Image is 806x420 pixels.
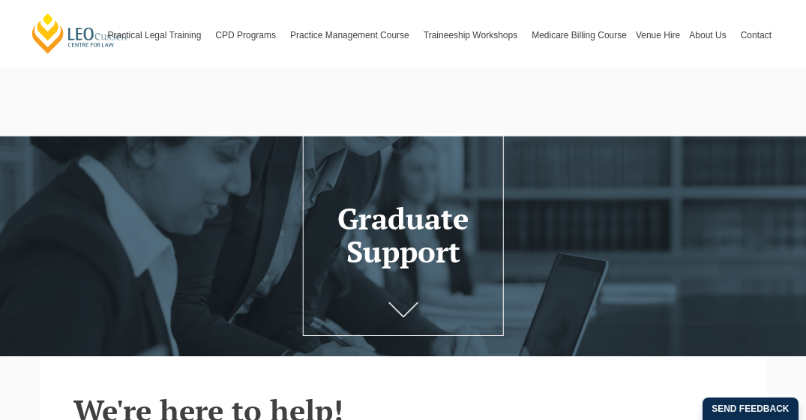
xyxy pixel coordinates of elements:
[706,319,769,382] iframe: LiveChat chat widget
[527,3,631,67] a: Medicare Billing Course
[286,3,419,67] a: Practice Management Course
[30,12,130,55] a: [PERSON_NAME] Centre for Law
[631,3,685,67] a: Venue Hire
[685,3,736,67] a: About Us
[736,3,776,67] a: Contact
[211,3,286,67] a: CPD Programs
[307,202,500,268] h1: Graduate Support
[419,3,527,67] a: Traineeship Workshops
[103,3,211,67] a: Practical Legal Training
